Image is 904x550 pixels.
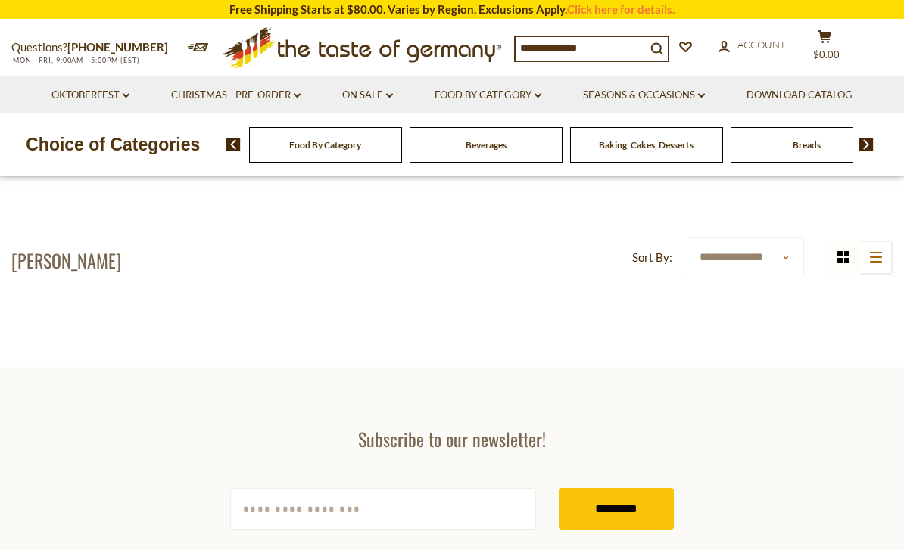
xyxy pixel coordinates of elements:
[226,138,241,151] img: previous arrow
[793,139,821,151] a: Breads
[342,87,393,104] a: On Sale
[11,56,140,64] span: MON - FRI, 9:00AM - 5:00PM (EST)
[859,138,874,151] img: next arrow
[632,248,672,267] label: Sort By:
[567,2,675,16] a: Click here for details.
[747,87,853,104] a: Download Catalog
[289,139,361,151] a: Food By Category
[435,87,541,104] a: Food By Category
[719,37,786,54] a: Account
[813,48,840,61] span: $0.00
[11,249,121,272] h1: [PERSON_NAME]
[11,38,179,57] p: Questions?
[230,427,674,450] h3: Subscribe to our newsletter!
[466,139,507,151] a: Beverages
[802,30,847,67] button: $0.00
[67,40,168,54] a: [PHONE_NUMBER]
[171,87,301,104] a: Christmas - PRE-ORDER
[599,139,694,151] a: Baking, Cakes, Desserts
[737,39,786,51] span: Account
[583,87,705,104] a: Seasons & Occasions
[51,87,129,104] a: Oktoberfest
